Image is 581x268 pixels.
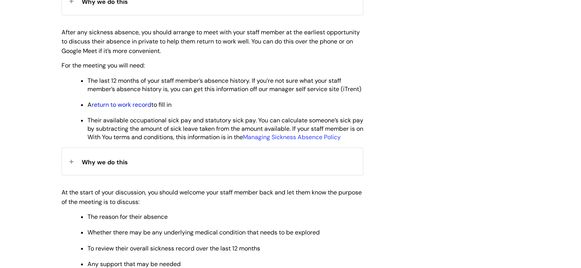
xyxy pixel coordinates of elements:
span: To review their overall sickness record over the last 12 months [87,244,260,252]
span: Any support that may be needed [87,260,181,268]
span: Whether there may be any underlying medical condition that needs to be explored [87,228,320,236]
span: Their available occupational sick pay and statutory sick pay. You can calculate someone’s sick pa... [87,116,363,141]
span: For the meeting you will need: [61,61,145,69]
a: return to work record [92,101,151,109]
a: Managing Sickness Absence Policy [243,133,341,141]
span: After any sickness absence, you should arrange to meet with your staff member at the earliest opp... [61,28,360,55]
span: A to fill in [87,101,172,109]
span: At the start of your discussion, you should welcome your staff member back and let them know the ... [61,188,362,206]
span: The reason for their absence [87,213,168,221]
span: Why we do this [82,158,128,166]
span: The last 12 months of your staff member’s absence history. If you’re not sure what your staff mem... [87,77,361,93]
